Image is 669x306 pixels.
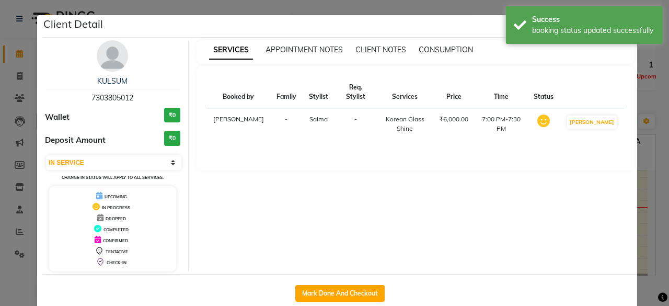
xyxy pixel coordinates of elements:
[475,76,527,108] th: Time
[209,41,253,60] span: SERVICES
[377,76,433,108] th: Services
[45,111,70,123] span: Wallet
[106,216,126,221] span: DROPPED
[309,115,328,123] span: Saima
[303,76,334,108] th: Stylist
[107,260,126,265] span: CHECK-IN
[103,227,129,232] span: COMPLETED
[62,175,164,180] small: Change in status will apply to all services.
[270,108,303,140] td: -
[355,45,406,54] span: CLIENT NOTES
[45,134,106,146] span: Deposit Amount
[270,76,303,108] th: Family
[106,249,128,254] span: TENTATIVE
[43,16,103,32] h5: Client Detail
[164,108,180,123] h3: ₹0
[439,115,468,124] div: ₹6,000.00
[419,45,473,54] span: CONSUMPTION
[334,108,377,140] td: -
[266,45,343,54] span: APPOINTMENT NOTES
[532,25,655,36] div: booking status updated successfully
[105,194,127,199] span: UPCOMING
[103,238,128,243] span: CONFIRMED
[207,108,270,140] td: [PERSON_NAME]
[567,116,617,129] button: [PERSON_NAME]
[102,205,130,210] span: IN PROGRESS
[91,93,133,103] span: 7303805012
[532,14,655,25] div: Success
[433,76,475,108] th: Price
[164,131,180,146] h3: ₹0
[383,115,426,133] div: Korean Glass Shine
[527,76,560,108] th: Status
[97,76,128,86] a: KULSUM
[207,76,270,108] th: Booked by
[334,76,377,108] th: Req. Stylist
[295,285,385,302] button: Mark Done And Checkout
[97,40,128,72] img: avatar
[475,108,527,140] td: 7:00 PM-7:30 PM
